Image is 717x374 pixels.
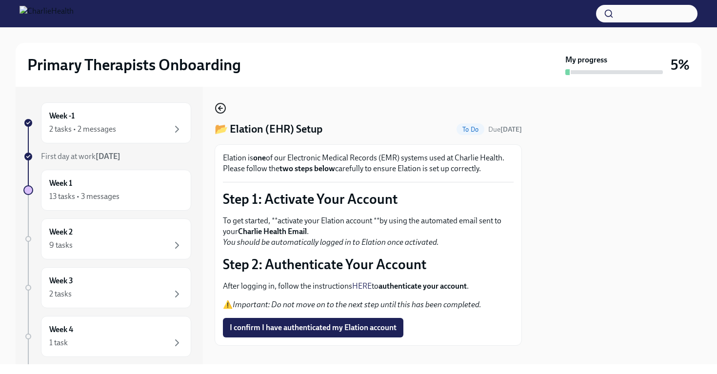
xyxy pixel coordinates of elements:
h2: Primary Therapists Onboarding [27,55,241,75]
strong: authenticate your account [378,281,467,291]
div: 9 tasks [49,240,73,251]
a: HERE [352,281,372,291]
h6: Week 3 [49,276,73,286]
h6: Week 4 [49,324,73,335]
p: After logging in, follow the instructions to . [223,281,514,292]
div: 13 tasks • 3 messages [49,191,119,202]
a: First day at work[DATE] [23,151,191,162]
div: 2 tasks [49,289,72,299]
h3: 5% [671,56,690,74]
h6: Week -1 [49,111,75,121]
span: To Do [457,126,484,133]
button: I confirm I have authenticated my Elation account [223,318,403,337]
a: Week 41 task [23,316,191,357]
strong: two steps below [279,164,335,173]
a: Week 113 tasks • 3 messages [23,170,191,211]
h4: 📂 Elation (EHR) Setup [215,122,322,137]
div: 1 task [49,337,68,348]
em: You should be automatically logged in to Elation once activated. [223,237,439,247]
strong: one [253,153,266,162]
h6: Week 1 [49,178,72,189]
p: To get started, **activate your Elation account **by using the automated email sent to your . [223,216,514,248]
p: Step 1: Activate Your Account [223,190,514,208]
strong: [DATE] [500,125,522,134]
strong: Charlie Health Email [238,227,307,236]
strong: [DATE] [96,152,120,161]
span: I confirm I have authenticated my Elation account [230,323,397,333]
em: Important: Do not move on to the next step until this has been completed. [233,300,481,309]
h6: Week 2 [49,227,73,237]
p: ⚠️ [223,299,514,310]
a: Week -12 tasks • 2 messages [23,102,191,143]
a: Week 29 tasks [23,218,191,259]
strong: My progress [565,55,607,65]
span: First day at work [41,152,120,161]
span: Due [488,125,522,134]
a: Week 32 tasks [23,267,191,308]
span: August 15th, 2025 09:00 [488,125,522,134]
p: Step 2: Authenticate Your Account [223,256,514,273]
img: CharlieHealth [20,6,74,21]
div: 2 tasks • 2 messages [49,124,116,135]
p: Elation is of our Electronic Medical Records (EMR) systems used at Charlie Health. Please follow ... [223,153,514,174]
